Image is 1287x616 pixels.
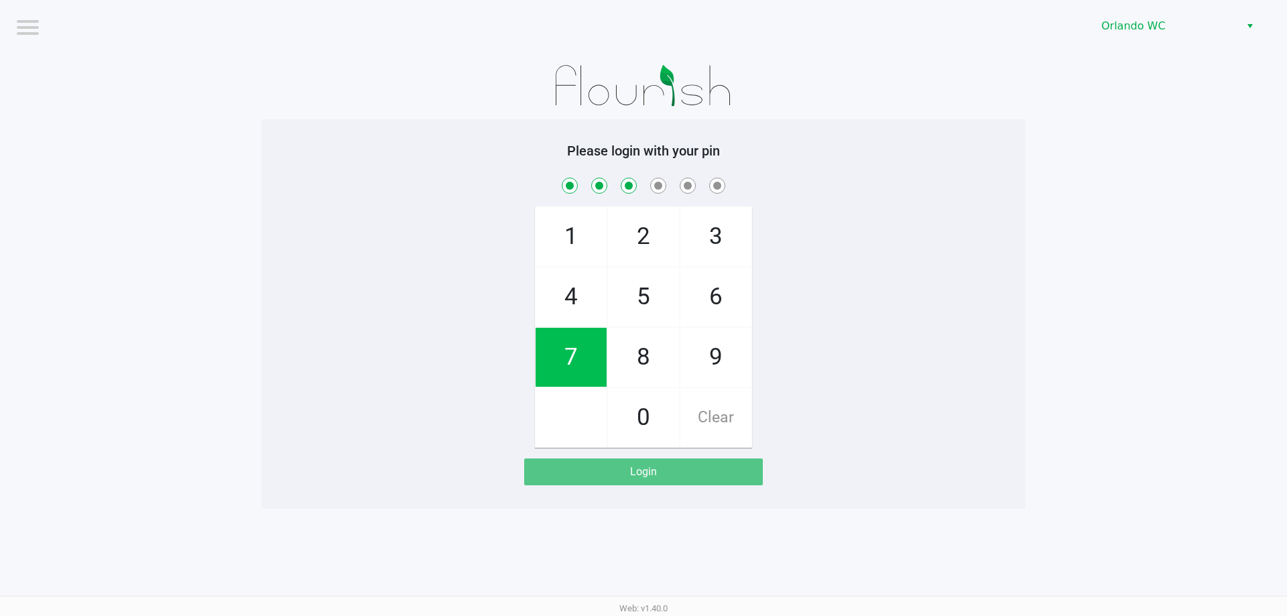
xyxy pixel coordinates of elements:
span: Web: v1.40.0 [619,603,668,613]
span: 8 [608,328,679,387]
span: 2 [608,207,679,266]
span: 3 [680,207,751,266]
span: 6 [680,267,751,326]
button: Select [1240,14,1260,38]
span: 4 [536,267,607,326]
h5: Please login with your pin [271,143,1016,159]
span: 5 [608,267,679,326]
span: Clear [680,388,751,447]
span: Orlando WC [1101,18,1232,34]
span: 9 [680,328,751,387]
span: 7 [536,328,607,387]
span: 0 [608,388,679,447]
span: 1 [536,207,607,266]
